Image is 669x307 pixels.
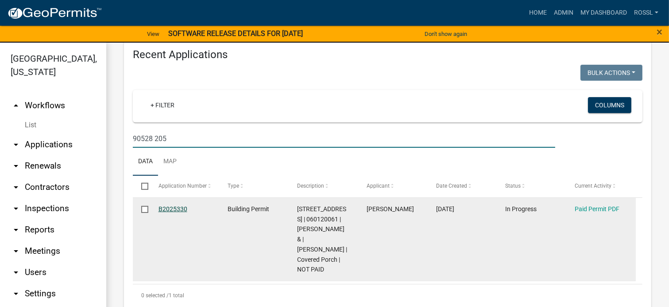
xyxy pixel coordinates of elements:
input: Search for applications [133,130,555,148]
i: arrow_drop_down [11,267,21,278]
span: Application Number [159,183,207,189]
datatable-header-cell: Application Number [150,176,219,197]
a: RossL [630,4,662,21]
a: B2025330 [159,205,187,213]
datatable-header-cell: Current Activity [566,176,636,197]
a: Admin [550,4,577,21]
i: arrow_drop_down [11,161,21,171]
a: Data [133,148,158,176]
span: × [657,26,662,38]
span: Current Activity [575,183,611,189]
i: arrow_drop_down [11,139,21,150]
i: arrow_drop_down [11,246,21,256]
button: Don't show again [421,27,471,41]
datatable-header-cell: Description [289,176,358,197]
span: Description [297,183,324,189]
a: + Filter [143,97,182,113]
datatable-header-cell: Select [133,176,150,197]
span: Building Permit [228,205,269,213]
span: Status [506,183,521,189]
button: Close [657,27,662,37]
button: Bulk Actions [580,65,642,81]
h4: Recent Applications [133,48,642,61]
span: In Progress [506,205,537,213]
datatable-header-cell: Applicant [358,176,428,197]
datatable-header-cell: Type [219,176,289,197]
span: John Deyo [367,205,414,213]
span: Applicant [367,183,390,189]
span: 90528 205TH ST | 060120061 | DEYO,JOHN G & | LISA K DEYO | Covered Porch | NOT PAID [297,205,347,273]
strong: SOFTWARE RELEASE DETAILS FOR [DATE] [168,29,303,38]
span: Type [228,183,239,189]
a: Map [158,148,182,176]
i: arrow_drop_up [11,100,21,111]
datatable-header-cell: Date Created [428,176,497,197]
span: 0 selected / [141,292,169,299]
datatable-header-cell: Status [497,176,566,197]
button: Columns [588,97,631,113]
div: 1 total [133,284,642,307]
a: My Dashboard [577,4,630,21]
a: View [143,27,163,41]
span: Date Created [436,183,467,189]
i: arrow_drop_down [11,224,21,235]
i: arrow_drop_down [11,203,21,214]
a: Home [526,4,550,21]
a: Paid Permit PDF [575,205,619,213]
span: 09/12/2025 [436,205,454,213]
i: arrow_drop_down [11,182,21,193]
i: arrow_drop_down [11,288,21,299]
